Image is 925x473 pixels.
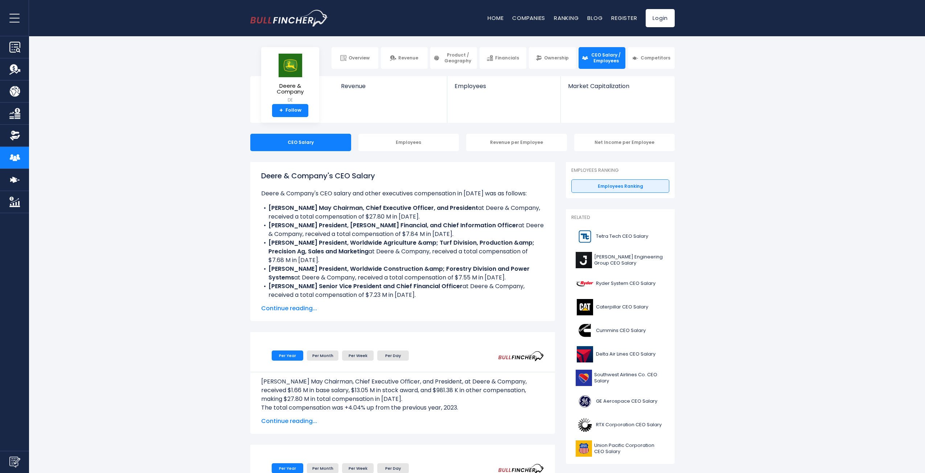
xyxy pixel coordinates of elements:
a: RTX Corporation CEO Salary [571,415,669,435]
h1: Deere & Company's CEO Salary [261,170,544,181]
a: +Follow [272,104,308,117]
a: Southwest Airlines Co. CEO Salary [571,368,669,388]
img: UNP logo [576,440,592,457]
img: LUV logo [576,370,592,386]
span: Ownership [544,55,569,61]
img: Ownership [9,130,20,141]
li: Per Month [307,350,338,361]
a: Delta Air Lines CEO Salary [571,344,669,364]
img: bullfincher logo [250,10,328,26]
span: Southwest Airlines Co. CEO Salary [594,372,665,384]
a: Deere & Company DE [267,53,314,104]
span: [PERSON_NAME] Engineering Group CEO Salary [594,254,665,266]
a: Login [646,9,675,27]
span: Delta Air Lines CEO Salary [596,351,655,357]
img: GE logo [576,393,594,410]
a: Ownership [529,47,576,69]
strong: + [279,107,283,114]
img: J logo [576,252,592,268]
p: Deere & Company's CEO salary and other executives compensation in [DATE] was as follows: [261,189,544,198]
a: GE Aerospace CEO Salary [571,391,669,411]
p: [PERSON_NAME] May Chairman, Chief Executive Officer, and President, at Deere & Company, received ... [261,377,544,403]
span: RTX Corporation CEO Salary [596,422,662,428]
a: Revenue [381,47,428,69]
p: Employees Ranking [571,167,669,174]
a: Caterpillar CEO Salary [571,297,669,317]
span: Overview [349,55,370,61]
a: Revenue [334,76,447,102]
div: Revenue per Employee [466,134,567,151]
div: Net Income per Employee [574,134,675,151]
a: Market Capitalization [561,76,674,102]
a: Overview [332,47,378,69]
span: Cummins CEO Salary [596,328,646,334]
span: Employees [455,83,553,90]
b: [PERSON_NAME] President, Worldwide Agriculture &amp; Turf Division, Production &amp; Precision Ag... [268,238,534,256]
span: Market Capitalization [568,83,667,90]
span: Financials [495,55,519,61]
a: Tetra Tech CEO Salary [571,227,669,246]
span: Competitors [641,55,670,61]
li: Per Week [342,350,374,361]
span: CEO Salary / Employees [590,52,622,63]
li: at Deere & Company, received a total compensation of $7.84 M in [DATE]. [261,221,544,238]
li: at Deere & Company, received a total compensation of $7.23 M in [DATE]. [261,282,544,299]
a: Blog [587,14,603,22]
span: Deere & Company [267,83,313,95]
span: Continue reading... [261,417,544,426]
span: Union Pacific Corporation CEO Salary [594,443,665,455]
a: Product / Geography [430,47,477,69]
a: Register [611,14,637,22]
p: Related [571,215,669,221]
span: Revenue [341,83,440,90]
img: TTEK logo [576,228,594,245]
li: at Deere & Company, received a total compensation of $27.80 M in [DATE]. [261,204,544,221]
img: RTX logo [576,417,594,433]
img: CAT logo [576,299,594,315]
a: [PERSON_NAME] Engineering Group CEO Salary [571,250,669,270]
b: [PERSON_NAME] President, Worldwide Construction &amp; Forestry Division and Power Systems [268,265,530,282]
div: Employees [358,134,459,151]
a: Home [488,14,503,22]
li: Per Day [377,350,409,361]
span: Product / Geography [442,52,474,63]
a: Ranking [554,14,579,22]
a: Union Pacific Corporation CEO Salary [571,439,669,459]
span: Caterpillar CEO Salary [596,304,648,310]
span: Ryder System CEO Salary [596,281,655,287]
small: DE [267,97,313,103]
span: GE Aerospace CEO Salary [596,398,657,404]
a: Cummins CEO Salary [571,321,669,341]
b: [PERSON_NAME] President, [PERSON_NAME] Financial, and Chief Information Officer [268,221,518,229]
img: R logo [576,275,594,292]
a: Employees [447,76,560,102]
b: [PERSON_NAME] Senior Vice President and Chief Financial Officer [268,282,462,290]
div: CEO Salary [250,134,351,151]
li: at Deere & Company, received a total compensation of $7.55 M in [DATE]. [261,265,544,282]
b: [PERSON_NAME] May Chairman, Chief Executive Officer, and President [268,204,478,212]
a: Competitors [628,47,675,69]
img: CMI logo [576,323,594,339]
li: Per Year [272,350,303,361]
p: The total compensation was +4.04% up from the previous year, 2023. [261,403,544,412]
li: at Deere & Company, received a total compensation of $7.68 M in [DATE]. [261,238,544,265]
a: Financials [480,47,526,69]
a: Go to homepage [250,10,328,26]
a: Employees Ranking [571,179,669,193]
span: Tetra Tech CEO Salary [596,233,648,240]
a: Ryder System CEO Salary [571,274,669,294]
a: Companies [512,14,545,22]
span: Continue reading... [261,304,544,313]
span: Revenue [398,55,418,61]
a: CEO Salary / Employees [579,47,625,69]
img: DAL logo [576,346,594,362]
